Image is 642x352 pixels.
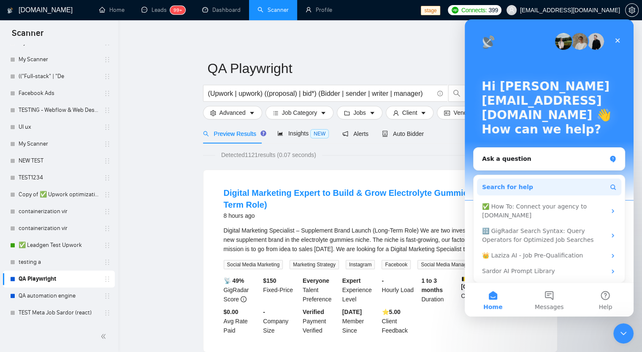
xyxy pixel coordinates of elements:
[382,309,401,315] b: ⭐️ 5.00
[437,91,443,96] span: info-circle
[104,124,111,130] span: holder
[224,277,244,284] b: 📡 49%
[19,203,99,220] a: containerization vir
[353,108,366,117] span: Jobs
[104,107,111,114] span: holder
[282,108,317,117] span: Job Category
[303,277,329,284] b: Everyone
[222,276,262,304] div: GigRadar Score
[290,260,339,269] span: Marketing Strategy
[625,3,639,17] button: setting
[273,110,279,116] span: bars
[344,110,350,116] span: folder
[100,332,109,341] span: double-left
[19,271,99,287] a: QA Playwright
[346,260,375,269] span: Instagram
[461,276,524,290] b: [GEOGRAPHIC_DATA]
[369,110,375,116] span: caret-down
[224,188,528,209] a: Digital Marketing Expert to Build & Grow Electrolyte Gummies Brand (Long-Term Role)
[241,296,247,302] span: info-circle
[170,6,185,14] sup: 99+
[5,27,50,45] span: Scanner
[19,102,99,119] a: TESTING - Webflow & Web Designer
[104,90,111,97] span: holder
[224,226,537,254] div: Digital Marketing Specialist – Supplement Brand Launch (Long-Term Role) We are two investors prep...
[208,58,540,79] input: Scanner name...
[382,130,424,137] span: Auto Bidder
[417,260,484,269] span: Social Media Management
[257,6,289,14] a: searchScanner
[104,225,111,232] span: holder
[19,85,99,102] a: Facebook Ads
[626,7,638,14] span: setting
[449,89,465,97] span: search
[210,110,216,116] span: setting
[224,260,283,269] span: Social Media Marketing
[104,174,111,181] span: holder
[263,277,276,284] b: $ 150
[202,6,241,14] a: dashboardDashboard
[249,110,255,116] span: caret-down
[19,152,99,169] a: NEW TEST
[393,110,399,116] span: user
[277,130,329,137] span: Insights
[222,307,262,335] div: Avg Rate Paid
[19,119,99,135] a: UI ux
[421,277,443,293] b: 1 to 3 months
[203,131,209,137] span: search
[341,307,380,335] div: Member Since
[19,220,99,237] a: containerization vir
[104,276,111,282] span: holder
[261,276,301,304] div: Fixed-Price
[448,85,465,102] button: search
[452,7,458,14] img: upwork-logo.png
[382,131,388,137] span: robot
[306,6,332,14] a: userProfile
[303,309,324,315] b: Verified
[453,108,472,117] span: Vendor
[203,106,262,119] button: settingAdvancedcaret-down
[342,309,362,315] b: [DATE]
[19,68,99,85] a: (("Full-stack" | "De
[19,169,99,186] a: TEST1234
[488,5,498,15] span: 399
[301,307,341,335] div: Payment Verified
[613,323,634,344] iframe: Intercom live chat
[141,6,185,14] a: messageLeads99+
[224,211,537,221] div: 8 hours ago
[19,186,99,203] a: Copy of ✅ Upwork optimization profile
[337,106,382,119] button: folderJobscaret-down
[461,276,467,282] img: 🇧🇪
[260,130,267,137] div: Tooltip anchor
[104,141,111,147] span: holder
[19,237,99,254] a: ✅ Leadgen Test Upwork
[19,287,99,304] a: QA automation engine
[104,191,111,198] span: holder
[219,108,246,117] span: Advanced
[420,276,459,304] div: Duration
[19,254,99,271] a: testing a
[208,88,433,99] input: Search Freelance Jobs...
[301,276,341,304] div: Talent Preference
[509,7,515,13] span: user
[19,51,99,68] a: My Scanner
[420,110,426,116] span: caret-down
[342,277,361,284] b: Expert
[263,309,265,315] b: -
[104,157,111,164] span: holder
[265,106,333,119] button: barsJob Categorycaret-down
[341,276,380,304] div: Experience Level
